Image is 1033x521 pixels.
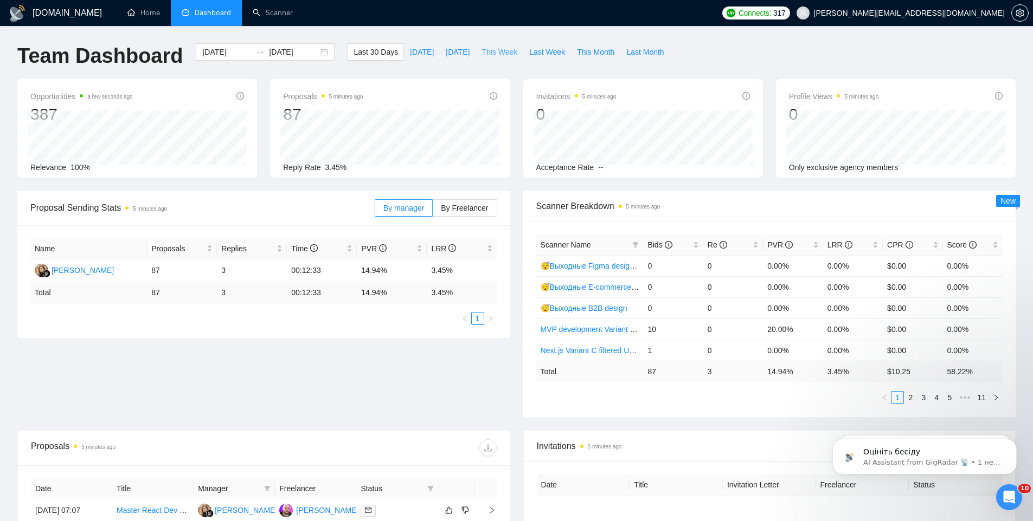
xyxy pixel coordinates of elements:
button: [DATE] [404,43,440,61]
span: info-circle [310,244,318,252]
span: info-circle [845,241,852,249]
span: This Month [577,46,614,58]
span: Last 30 Days [354,46,398,58]
td: 10 [643,318,703,340]
span: Scanner Name [541,240,591,249]
a: 😴Выходные B2B design [541,304,627,312]
a: 2 [904,392,916,403]
span: Proposals [151,243,204,255]
td: 3 [217,282,287,303]
a: Next.js Variant С filtered UMA [541,346,641,355]
span: New [1000,197,1016,205]
th: Freelancer [275,478,356,499]
button: dislike [459,504,472,517]
button: Last 30 Days [348,43,404,61]
a: 😴Выходные Figma design 5* [541,262,644,270]
span: [DATE] [446,46,470,58]
th: Proposals [147,238,217,259]
span: Connects: [739,7,771,19]
button: left [878,391,891,404]
span: info-circle [379,244,387,252]
button: download [479,439,497,457]
img: gigradar-bm.png [206,510,214,517]
img: KY [198,504,211,517]
span: filter [630,237,641,253]
span: Reply Rate [283,163,320,172]
td: 0 [643,255,703,276]
span: to [256,48,265,56]
a: setting [1011,9,1029,17]
span: info-circle [448,244,456,252]
td: 0.00% [823,340,883,361]
td: 0.00% [823,276,883,297]
time: 5 minutes ago [588,444,622,450]
span: info-circle [742,92,750,100]
a: 11 [974,392,989,403]
td: 14.94 % [763,361,823,382]
td: 0.00% [823,255,883,276]
td: 14.94 % [357,282,427,303]
button: right [990,391,1003,404]
a: 4 [931,392,942,403]
span: LRR [431,244,456,253]
th: Title [112,478,194,499]
td: 0.00% [763,297,823,318]
td: 0.00% [823,297,883,318]
iframe: Intercom notifications сообщение [816,416,1033,492]
td: 0.00% [943,255,1003,276]
a: 3 [917,392,929,403]
span: right [479,506,496,514]
td: 0.00% [943,318,1003,340]
span: info-circle [236,92,244,100]
td: 3 [703,361,763,382]
span: Status [361,483,422,494]
span: info-circle [969,241,977,249]
td: 87 [643,361,703,382]
span: user [799,9,807,17]
span: Re [708,240,727,249]
button: This Week [476,43,523,61]
img: upwork-logo.png [727,9,735,17]
span: filter [632,242,639,248]
span: Score [947,240,977,249]
img: logo [9,5,26,22]
th: Date [537,474,630,496]
td: 0.00% [763,340,823,361]
span: LRR [827,240,852,249]
span: Last Month [626,46,664,58]
div: [PERSON_NAME] [215,504,277,516]
td: $0.00 [883,276,942,297]
li: 1 [891,391,904,404]
th: Replies [217,238,287,259]
time: 5 minutes ago [133,206,167,212]
td: 0 [643,297,703,318]
td: $0.00 [883,318,942,340]
td: 0 [703,318,763,340]
span: filter [427,485,434,492]
span: info-circle [906,241,913,249]
td: 0.00% [943,340,1003,361]
a: searchScanner [253,8,293,17]
a: homeHome [127,8,160,17]
a: KY[PERSON_NAME] [198,505,277,514]
td: 0.00% [763,276,823,297]
td: 3.45 % [823,361,883,382]
button: Last Month [620,43,670,61]
td: 0.00% [823,318,883,340]
span: Proposal Sending Stats [30,201,375,214]
td: 20.00% [763,318,823,340]
span: -- [598,163,603,172]
td: 0 [703,255,763,276]
td: 0.00% [943,297,1003,318]
span: like [445,506,453,515]
td: $0.00 [883,297,942,318]
span: Time [291,244,317,253]
span: right [993,394,999,401]
div: [PERSON_NAME] [296,504,358,516]
td: $0.00 [883,340,942,361]
li: 3 [917,391,930,404]
time: 5 minutes ago [844,94,878,100]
